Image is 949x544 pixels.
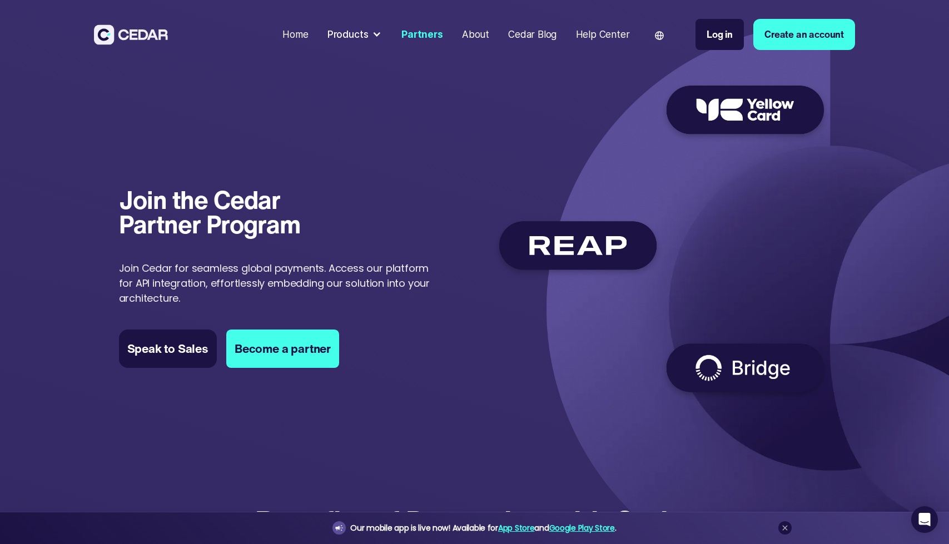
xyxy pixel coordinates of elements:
div: About [462,27,489,42]
a: About [457,22,494,47]
a: Speak to Sales [119,330,217,367]
a: Log in [695,19,744,50]
a: Cedar Blog [504,22,562,47]
img: announcement [335,523,344,532]
div: Our mobile app is live now! Available for and . [350,521,616,535]
a: Home [278,22,313,47]
div: Open Intercom Messenger [911,506,938,533]
div: Log in [707,27,733,42]
div: Help Center [576,27,630,42]
div: Partners [401,27,443,42]
div: Products [327,27,369,42]
div: Cedar Blog [508,27,557,42]
div: Products [322,23,387,47]
a: Google Play Store [549,522,615,533]
a: App Store [498,522,534,533]
p: Join Cedar for seamless global payments. Access our platform for API integration, effortlessly em... [119,261,445,306]
img: world icon [655,31,664,40]
div: Home [282,27,308,42]
h1: Join the Cedar Partner Program [119,188,315,237]
a: Become a partner [226,330,339,367]
a: Partners [397,22,448,47]
a: Help Center [571,22,634,47]
a: Create an account [753,19,855,50]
